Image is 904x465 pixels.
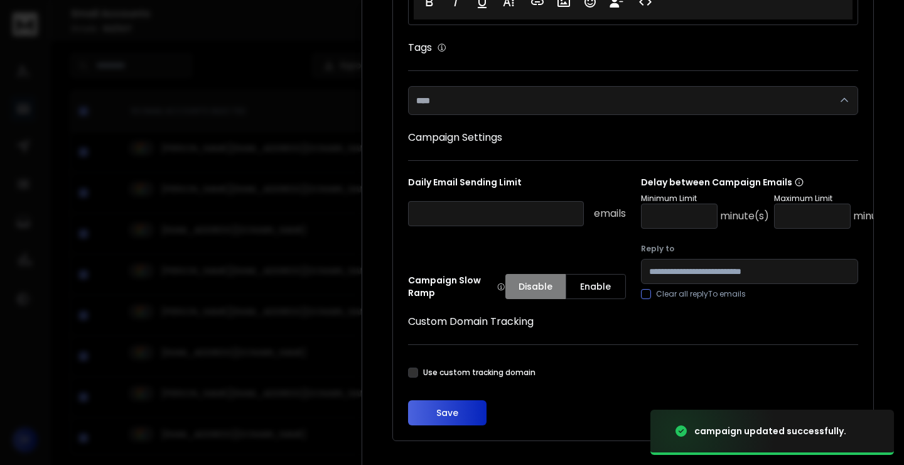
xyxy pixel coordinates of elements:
[566,274,626,299] button: Enable
[641,194,769,204] p: Minimum Limit
[408,40,432,55] h1: Tags
[408,176,626,194] p: Daily Email Sending Limit
[594,206,626,221] p: emails
[641,244,859,254] label: Reply to
[656,289,746,299] label: Clear all replyTo emails
[408,274,505,299] p: Campaign Slow Ramp
[408,314,858,329] h1: Custom Domain Tracking
[774,194,902,204] p: Maximum Limit
[853,209,902,224] p: minute(s)
[505,274,566,299] button: Disable
[720,209,769,224] p: minute(s)
[408,400,487,425] button: Save
[423,368,535,378] label: Use custom tracking domain
[641,176,902,189] p: Delay between Campaign Emails
[408,130,858,145] h1: Campaign Settings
